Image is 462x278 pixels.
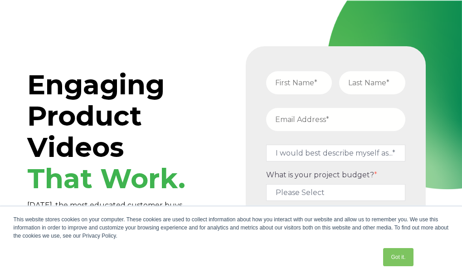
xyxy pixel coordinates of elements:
[27,162,185,195] span: That Work.
[383,248,413,266] a: Got it.
[339,71,405,94] input: Last Name*
[266,108,405,131] input: Email Address*
[266,71,332,94] input: First Name*
[14,215,449,240] div: This website stores cookies on your computer. These cookies are used to collect information about...
[27,201,184,210] span: [DATE], the most educated customer buys.
[27,68,185,195] span: Engaging Product Videos
[266,171,374,179] span: What is your project budget?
